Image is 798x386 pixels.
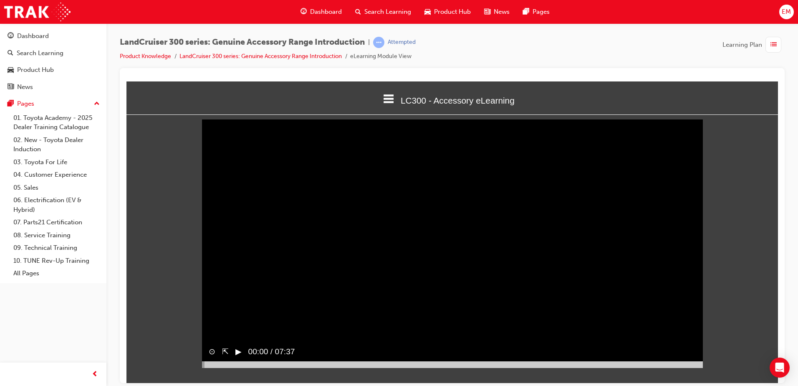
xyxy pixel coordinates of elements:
[10,216,103,229] a: 07. Parts21 Certification
[82,264,89,277] button: ⊙
[434,7,471,17] span: Product Hub
[722,40,762,50] span: Learning Plan
[10,181,103,194] a: 05. Sales
[10,267,103,280] a: All Pages
[3,96,103,112] button: Pages
[3,28,103,44] a: Dashboard
[109,264,115,277] button: ▶︎
[373,37,384,48] span: learningRecordVerb_ATTEMPT-icon
[770,358,790,378] div: Open Intercom Messenger
[10,134,103,156] a: 02. New - Toyota Dealer Induction
[8,33,14,40] span: guage-icon
[8,66,14,74] span: car-icon
[523,7,529,17] span: pages-icon
[516,3,556,20] a: pages-iconPages
[782,7,791,17] span: EM
[355,7,361,17] span: search-icon
[770,40,777,50] span: list-icon
[8,100,14,108] span: pages-icon
[10,229,103,242] a: 08. Service Training
[424,7,431,17] span: car-icon
[274,14,388,24] span: LC300 - Accessory eLearning
[484,7,490,17] span: news-icon
[3,46,103,61] a: Search Learning
[76,36,576,287] video: Sorry, your browser does not support embedded videos.
[3,27,103,96] button: DashboardSearch LearningProduct HubNews
[3,79,103,95] a: News
[348,3,418,20] a: search-iconSearch Learning
[10,194,103,216] a: 06. Electrification (EV & Hybrid)
[8,50,13,57] span: search-icon
[10,156,103,169] a: 03. Toyota For Life
[4,3,71,21] img: Trak
[418,3,477,20] a: car-iconProduct Hub
[388,38,416,46] div: Attempted
[10,112,103,134] a: 01. Toyota Academy - 2025 Dealer Training Catalogue
[3,62,103,78] a: Product Hub
[368,38,370,47] span: |
[779,5,794,19] button: EM
[10,241,103,254] a: 09. Technical Training
[8,84,14,91] span: news-icon
[115,261,169,280] span: 00:00 / 07:37
[364,7,411,17] span: Search Learning
[17,82,33,92] div: News
[94,99,100,109] span: up-icon
[477,3,516,20] a: news-iconNews
[350,52,412,61] li: eLearning Module View
[17,48,63,58] div: Search Learning
[722,37,785,53] button: Learning Plan
[17,99,34,109] div: Pages
[494,7,510,17] span: News
[294,3,348,20] a: guage-iconDashboard
[96,264,102,277] button: ⇱
[10,168,103,181] a: 04. Customer Experience
[179,53,342,60] a: LandCruiser 300 series: Genuine Accessory Range Introduction
[301,7,307,17] span: guage-icon
[310,7,342,17] span: Dashboard
[533,7,550,17] span: Pages
[120,53,171,60] a: Product Knowledge
[17,31,49,41] div: Dashboard
[92,369,98,380] span: prev-icon
[10,254,103,267] a: 10. TUNE Rev-Up Training
[17,65,54,75] div: Product Hub
[120,38,365,47] span: LandCruiser 300 series: Genuine Accessory Range Introduction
